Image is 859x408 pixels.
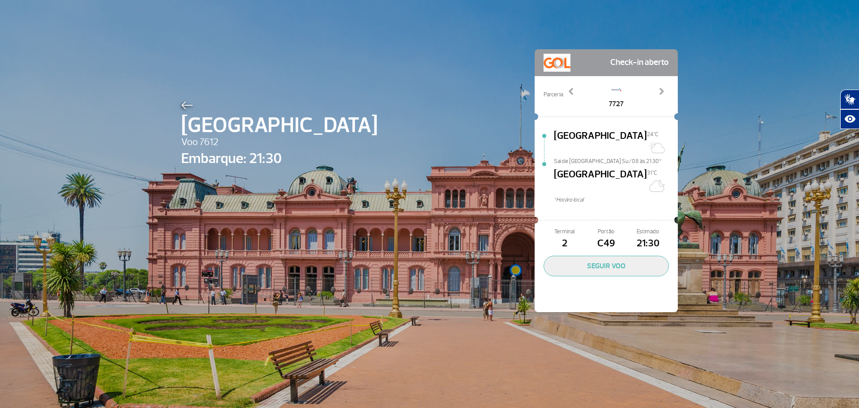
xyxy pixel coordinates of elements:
[840,90,859,109] button: Abrir tradutor de língua de sinais.
[840,90,859,129] div: Plugin de acessibilidade da Hand Talk.
[647,177,665,195] img: Céu limpo
[544,256,669,276] button: SEGUIR VOO
[647,131,659,138] span: 24°C
[585,236,627,251] span: C49
[181,109,378,142] span: [GEOGRAPHIC_DATA]
[603,99,630,109] span: 7727
[627,228,669,236] span: Estimado
[647,169,657,176] span: 31°C
[181,148,378,169] span: Embarque: 21:30
[610,54,669,72] span: Check-in aberto
[647,138,665,156] img: Sol com muitas nuvens
[181,135,378,150] span: Voo 7612
[544,228,585,236] span: Terminal
[544,236,585,251] span: 2
[554,129,647,157] span: [GEOGRAPHIC_DATA]
[840,109,859,129] button: Abrir recursos assistivos.
[554,157,678,163] span: Sai de [GEOGRAPHIC_DATA] Su/08 às 21:30*
[627,236,669,251] span: 21:30
[554,196,678,204] span: *Horáro local
[544,90,564,99] span: Parceria:
[554,167,647,196] span: [GEOGRAPHIC_DATA]
[585,228,627,236] span: Portão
